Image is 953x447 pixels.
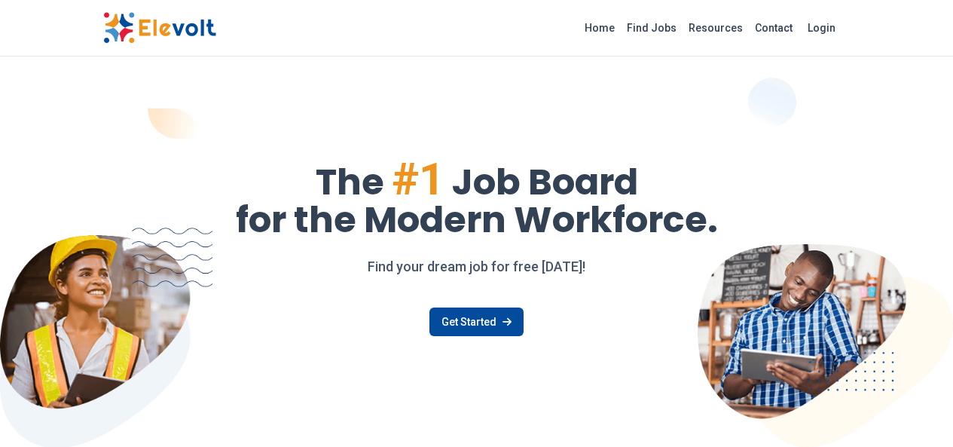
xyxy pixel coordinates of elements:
a: Login [799,13,845,43]
a: Contact [749,16,799,40]
img: Elevolt [103,12,216,44]
a: Home [579,16,621,40]
a: Resources [683,16,749,40]
p: Find your dream job for free [DATE]! [103,256,851,277]
h1: The Job Board for the Modern Workforce. [103,157,851,238]
a: Find Jobs [621,16,683,40]
span: #1 [392,152,444,206]
a: Get Started [429,308,524,336]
